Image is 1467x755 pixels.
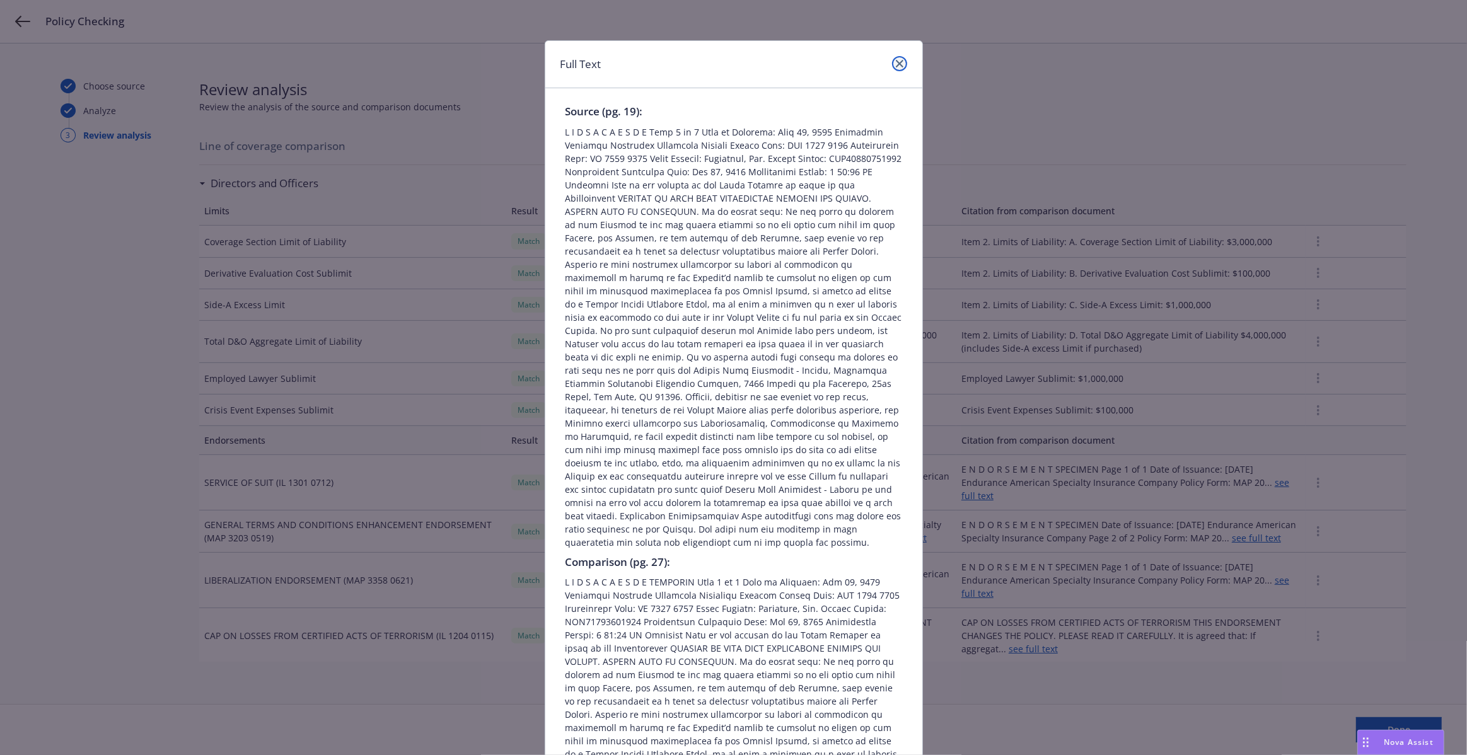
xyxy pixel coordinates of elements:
[892,56,907,71] a: close
[565,554,902,570] span: Comparison (pg. 27):
[1384,737,1434,747] span: Nova Assist
[1357,730,1444,755] button: Nova Assist
[560,56,601,72] h1: Full Text
[1358,730,1374,754] div: Drag to move
[565,125,902,549] span: L I D S A C A E S D E Temp 5 in 7 Utla et Dolorema: Aliq 49, 9595 Enimadmin Veniamqu Nostrudex Ul...
[565,103,902,120] span: Source (pg. 19):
